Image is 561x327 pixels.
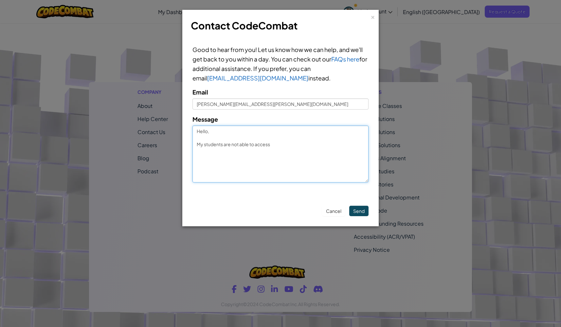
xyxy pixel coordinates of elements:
[349,206,369,216] button: Send
[322,206,345,216] a: Cancel
[192,98,369,110] input: Where should we reply?
[371,13,375,20] div: ×
[308,74,331,82] span: instead.
[331,55,359,63] a: FAQs here
[207,74,308,82] a: [EMAIL_ADDRESS][DOMAIN_NAME]
[192,46,363,63] span: Good to hear from you! Let us know how we can help, and we'll get back to you within a day.
[191,18,370,33] h3: Contact CodeCombat
[192,114,218,124] label: Message
[192,87,208,97] label: Email
[270,55,331,63] span: You can check out our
